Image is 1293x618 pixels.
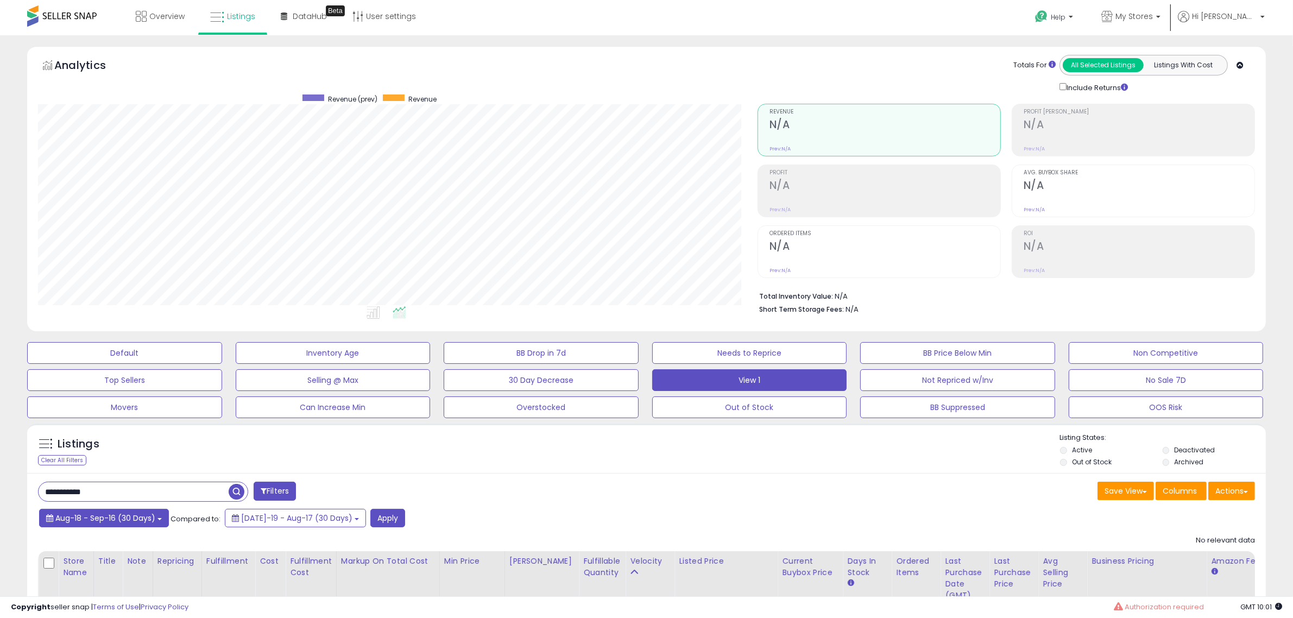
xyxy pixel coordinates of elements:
button: BB Drop in 7d [444,342,639,364]
div: Fulfillment [206,556,250,567]
div: [PERSON_NAME] [509,556,574,567]
button: Top Sellers [27,369,222,391]
span: Compared to: [171,514,220,524]
small: Prev: N/A [770,146,791,152]
div: Repricing [157,556,197,567]
span: My Stores [1115,11,1153,22]
span: Profit [770,170,1000,176]
div: Business Pricing [1092,556,1202,567]
span: 2025-09-18 10:01 GMT [1240,602,1282,612]
button: OOS Risk [1069,396,1264,418]
div: Min Price [444,556,500,567]
span: Revenue (prev) [328,94,377,104]
label: Archived [1175,457,1204,466]
span: Listings [227,11,255,22]
small: Prev: N/A [1024,206,1045,213]
h2: N/A [1024,240,1254,255]
div: Current Buybox Price [782,556,838,578]
div: Last Purchase Price [994,556,1033,590]
button: Can Increase Min [236,396,431,418]
div: Days In Stock [847,556,887,578]
span: Help [1051,12,1065,22]
li: N/A [759,289,1247,302]
h5: Listings [58,437,99,452]
span: Revenue [408,94,437,104]
b: Total Inventory Value: [759,292,833,301]
button: Movers [27,396,222,418]
div: Velocity [630,556,670,567]
button: Selling @ Max [236,369,431,391]
button: Needs to Reprice [652,342,847,364]
div: Clear All Filters [38,455,86,465]
small: Days In Stock. [847,578,854,588]
button: Aug-18 - Sep-16 (30 Days) [39,509,169,527]
div: Totals For [1013,60,1056,71]
label: Active [1072,445,1092,455]
span: Avg. Buybox Share [1024,170,1254,176]
div: No relevant data [1196,535,1255,546]
button: Save View [1098,482,1154,500]
button: Columns [1156,482,1207,500]
span: N/A [846,304,859,314]
span: Hi [PERSON_NAME] [1192,11,1257,22]
p: Listing States: [1060,433,1266,443]
span: Revenue [770,109,1000,115]
button: 30 Day Decrease [444,369,639,391]
span: DataHub [293,11,327,22]
h5: Analytics [54,58,127,75]
button: [DATE]-19 - Aug-17 (30 Days) [225,509,366,527]
h2: N/A [1024,179,1254,194]
small: Prev: N/A [770,206,791,213]
div: Fulfillment Cost [290,556,332,578]
button: BB Price Below Min [860,342,1055,364]
a: Help [1026,2,1084,35]
div: Listed Price [679,556,773,567]
span: [DATE]-19 - Aug-17 (30 Days) [241,513,352,524]
span: Columns [1163,485,1197,496]
button: Default [27,342,222,364]
div: Tooltip anchor [326,5,345,16]
button: BB Suppressed [860,396,1055,418]
button: Actions [1208,482,1255,500]
div: Ordered Items [896,556,936,578]
div: Title [98,556,118,567]
th: The percentage added to the cost of goods (COGS) that forms the calculator for Min & Max prices. [336,551,439,606]
button: Non Competitive [1069,342,1264,364]
button: Apply [370,509,405,527]
small: Prev: N/A [1024,267,1045,274]
b: Short Term Storage Fees: [759,305,844,314]
div: Note [127,556,148,567]
small: Prev: N/A [1024,146,1045,152]
div: Store Name [63,556,89,578]
a: Hi [PERSON_NAME] [1178,11,1265,35]
div: Fulfillable Quantity [583,556,621,578]
a: Terms of Use [93,602,139,612]
button: Filters [254,482,296,501]
div: Markup on Total Cost [341,556,435,567]
div: Include Returns [1051,81,1141,93]
h2: N/A [770,118,1000,133]
h2: N/A [770,240,1000,255]
div: seller snap | | [11,602,188,613]
small: Prev: N/A [770,267,791,274]
strong: Copyright [11,602,51,612]
button: Overstocked [444,396,639,418]
div: Cost [260,556,281,567]
i: Get Help [1035,10,1048,23]
span: Ordered Items [770,231,1000,237]
button: Out of Stock [652,396,847,418]
label: Deactivated [1175,445,1215,455]
h2: N/A [770,179,1000,194]
label: Out of Stock [1072,457,1112,466]
small: Amazon Fees. [1211,567,1218,577]
div: Avg Selling Price [1043,556,1082,590]
span: ROI [1024,231,1254,237]
span: Overview [149,11,185,22]
a: Privacy Policy [141,602,188,612]
div: Last Purchase Date (GMT) [945,556,985,601]
span: Aug-18 - Sep-16 (30 Days) [55,513,155,524]
button: Inventory Age [236,342,431,364]
button: Listings With Cost [1143,58,1224,72]
button: All Selected Listings [1063,58,1144,72]
button: View 1 [652,369,847,391]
